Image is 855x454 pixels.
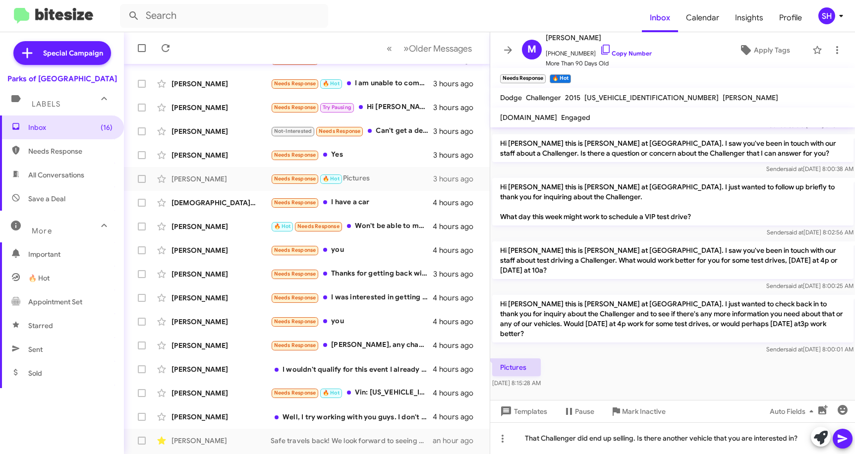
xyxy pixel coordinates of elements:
[403,42,409,55] span: »
[555,402,602,420] button: Pause
[43,48,103,58] span: Special Campaign
[500,74,546,83] small: Needs Response
[171,150,271,160] div: [PERSON_NAME]
[381,38,478,58] nav: Page navigation example
[274,104,316,111] span: Needs Response
[492,241,854,279] p: Hi [PERSON_NAME] this is [PERSON_NAME] at [GEOGRAPHIC_DATA]. I saw you've been in touch with our ...
[766,345,853,353] span: Sender [DATE] 8:00:01 AM
[28,122,113,132] span: Inbox
[271,292,433,303] div: I was interested in getting numbers on stock number FH21792
[171,222,271,231] div: [PERSON_NAME]
[297,223,340,229] span: Needs Response
[723,93,778,102] span: [PERSON_NAME]
[271,316,433,327] div: you
[271,221,433,232] div: Won't be able to make that trip.I mean I also live in [US_STATE] not in [US_STATE]
[274,390,316,396] span: Needs Response
[433,269,481,279] div: 3 hours ago
[766,165,853,172] span: Sender [DATE] 8:00:38 AM
[771,3,810,32] a: Profile
[274,342,316,348] span: Needs Response
[171,293,271,303] div: [PERSON_NAME]
[274,175,316,182] span: Needs Response
[271,78,433,89] div: I am unable to come in. I am caring for my wife she had major surgery.
[171,364,271,374] div: [PERSON_NAME]
[271,173,433,184] div: Pictures
[600,50,652,57] a: Copy Number
[678,3,727,32] a: Calendar
[274,294,316,301] span: Needs Response
[274,199,316,206] span: Needs Response
[642,3,678,32] span: Inbox
[171,79,271,89] div: [PERSON_NAME]
[785,165,802,172] span: said at
[492,358,541,376] p: Pictures
[28,170,84,180] span: All Conversations
[492,134,854,162] p: Hi [PERSON_NAME] this is [PERSON_NAME] at [GEOGRAPHIC_DATA]. I saw you've been in touch with our ...
[271,149,433,161] div: Yes
[727,3,771,32] span: Insights
[28,249,113,259] span: Important
[28,321,53,331] span: Starred
[550,74,571,83] small: 🔥 Hot
[32,100,60,109] span: Labels
[28,194,65,204] span: Save a Deal
[766,228,853,236] span: Sender [DATE] 8:02:56 AM
[271,102,433,113] div: Hi [PERSON_NAME], unfortunately I will not be able to attend because it looks like will out of to...
[32,227,52,235] span: More
[274,271,316,277] span: Needs Response
[546,32,652,44] span: [PERSON_NAME]
[565,93,580,102] span: 2015
[171,269,271,279] div: [PERSON_NAME]
[274,152,316,158] span: Needs Response
[101,122,113,132] span: (16)
[271,364,433,374] div: I wouldn't qualify for this event I already have an auto loan open for my son who is under age
[433,436,481,446] div: an hour ago
[433,79,481,89] div: 3 hours ago
[271,340,433,351] div: [PERSON_NAME], any chance this is [PERSON_NAME] the WWE wrestler?
[770,402,817,420] span: Auto Fields
[433,150,481,160] div: 3 hours ago
[171,412,271,422] div: [PERSON_NAME]
[398,38,478,58] button: Next
[274,223,291,229] span: 🔥 Hot
[785,345,802,353] span: said at
[490,402,555,420] button: Templates
[120,4,328,28] input: Search
[171,103,271,113] div: [PERSON_NAME]
[433,222,481,231] div: 4 hours ago
[274,247,316,253] span: Needs Response
[622,402,666,420] span: Mark Inactive
[433,174,481,184] div: 3 hours ago
[818,7,835,24] div: SH
[433,293,481,303] div: 4 hours ago
[171,317,271,327] div: [PERSON_NAME]
[433,245,481,255] div: 4 hours ago
[785,282,802,289] span: said at
[171,245,271,255] div: [PERSON_NAME]
[492,295,854,342] p: Hi [PERSON_NAME] this is [PERSON_NAME] at [GEOGRAPHIC_DATA]. I just wanted to check back in to th...
[546,44,652,58] span: [PHONE_NUMBER]
[271,387,433,398] div: Vin: [US_VEHICLE_IDENTIFICATION_NUMBER] Miles: 7,800 Payoff: 71,000
[786,228,803,236] span: said at
[271,268,433,280] div: Thanks for getting back with me but we have decided to hold off for a while
[28,146,113,156] span: Needs Response
[526,93,561,102] span: Challenger
[381,38,398,58] button: Previous
[575,402,594,420] span: Pause
[387,42,392,55] span: «
[500,93,522,102] span: Dodge
[171,340,271,350] div: [PERSON_NAME]
[271,436,433,446] div: Safe travels back! We look forward to seeing you [DATE].
[323,80,340,87] span: 🔥 Hot
[766,282,853,289] span: Sender [DATE] 8:00:25 AM
[171,388,271,398] div: [PERSON_NAME]
[13,41,111,65] a: Special Campaign
[602,402,674,420] button: Mark Inactive
[171,436,271,446] div: [PERSON_NAME]
[561,113,590,122] span: Engaged
[319,128,361,134] span: Needs Response
[584,93,719,102] span: [US_VEHICLE_IDENTIFICATION_NUMBER]
[28,297,82,307] span: Appointment Set
[171,174,271,184] div: [PERSON_NAME]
